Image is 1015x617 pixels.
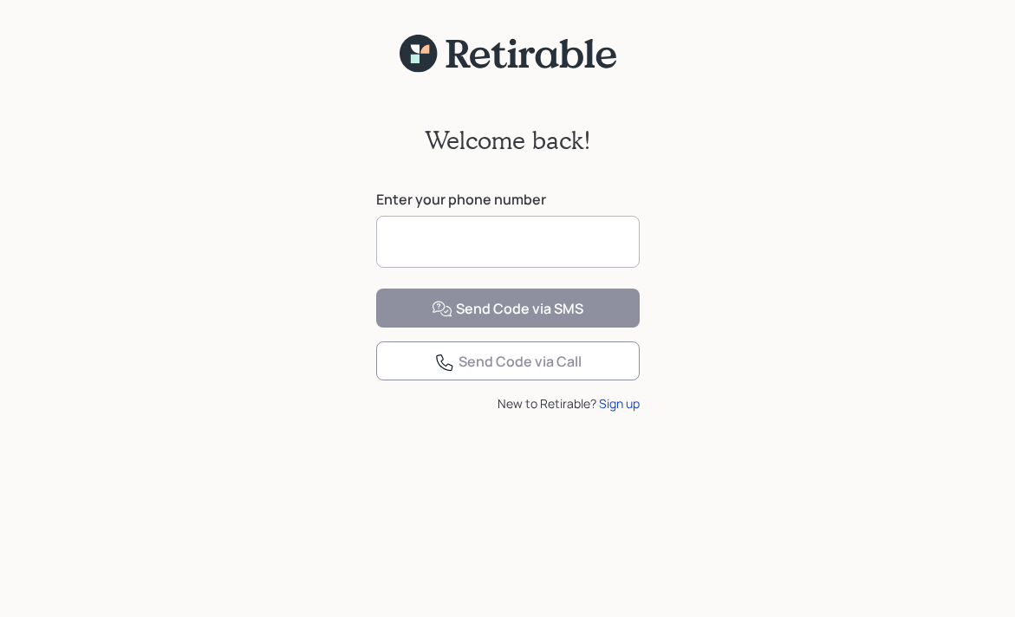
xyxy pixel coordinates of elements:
div: New to Retirable? [376,394,640,412]
button: Send Code via Call [376,341,640,380]
label: Enter your phone number [376,190,640,209]
div: Sign up [599,394,640,412]
div: Send Code via Call [434,352,582,373]
button: Send Code via SMS [376,289,640,328]
div: Send Code via SMS [432,299,583,320]
h2: Welcome back! [425,126,591,155]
